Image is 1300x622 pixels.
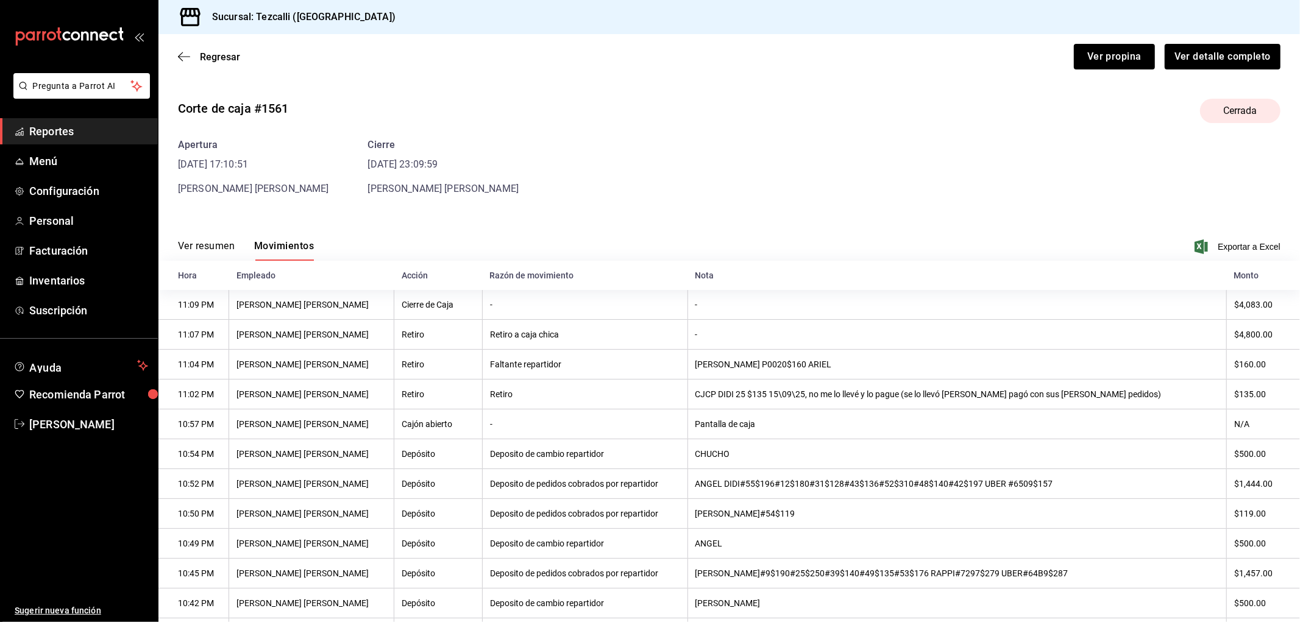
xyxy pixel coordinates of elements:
[13,73,150,99] button: Pregunta a Parrot AI
[368,157,519,172] time: [DATE] 23:09:59
[178,99,289,118] div: Corte de caja #1561
[29,213,148,229] span: Personal
[368,183,519,194] span: [PERSON_NAME] [PERSON_NAME]
[368,138,519,152] div: Cierre
[229,469,394,499] th: [PERSON_NAME] [PERSON_NAME]
[687,409,1226,439] th: Pantalla de caja
[229,290,394,320] th: [PERSON_NAME] [PERSON_NAME]
[1227,499,1300,529] th: $119.00
[1216,104,1265,118] span: Cerrada
[33,80,131,93] span: Pregunta a Parrot AI
[394,439,482,469] th: Depósito
[1227,350,1300,380] th: $160.00
[482,261,687,290] th: Razón de movimiento
[29,183,148,199] span: Configuración
[482,320,687,350] th: Retiro a caja chica
[178,51,240,63] button: Regresar
[1227,261,1300,290] th: Monto
[1227,559,1300,588] th: $1,457.00
[229,529,394,559] th: [PERSON_NAME] [PERSON_NAME]
[1197,239,1280,254] button: Exportar a Excel
[1227,529,1300,559] th: $500.00
[202,10,396,24] h3: Sucursal: Tezcalli ([GEOGRAPHIC_DATA])
[29,302,148,319] span: Suscripción
[482,588,687,618] th: Deposito de cambio repartidor
[687,290,1226,320] th: -
[229,380,394,409] th: [PERSON_NAME] [PERSON_NAME]
[158,261,229,290] th: Hora
[178,138,329,152] div: Apertura
[178,240,235,261] button: Ver resumen
[482,290,687,320] th: -
[687,439,1226,469] th: CHUCHO
[29,153,148,169] span: Menú
[29,416,148,433] span: [PERSON_NAME]
[687,499,1226,529] th: [PERSON_NAME]#54$119
[254,240,314,261] button: Movimientos
[29,358,132,373] span: Ayuda
[158,409,229,439] th: 10:57 PM
[687,588,1226,618] th: [PERSON_NAME]
[229,499,394,529] th: [PERSON_NAME] [PERSON_NAME]
[158,529,229,559] th: 10:49 PM
[1227,380,1300,409] th: $135.00
[1227,469,1300,499] th: $1,444.00
[1227,409,1300,439] th: N/A
[15,604,148,617] span: Sugerir nueva función
[1227,320,1300,350] th: $4,800.00
[482,409,687,439] th: -
[29,123,148,140] span: Reportes
[158,499,229,529] th: 10:50 PM
[687,320,1226,350] th: -
[29,242,148,259] span: Facturación
[29,272,148,289] span: Inventarios
[482,380,687,409] th: Retiro
[394,469,482,499] th: Depósito
[482,350,687,380] th: Faltante repartidor
[394,588,482,618] th: Depósito
[394,499,482,529] th: Depósito
[1165,44,1280,69] button: Ver detalle completo
[158,320,229,350] th: 11:07 PM
[394,350,482,380] th: Retiro
[229,559,394,588] th: [PERSON_NAME] [PERSON_NAME]
[687,261,1226,290] th: Nota
[178,240,314,261] div: navigation tabs
[394,559,482,588] th: Depósito
[394,261,482,290] th: Acción
[394,320,482,350] th: Retiro
[394,409,482,439] th: Cajón abierto
[229,350,394,380] th: [PERSON_NAME] [PERSON_NAME]
[229,588,394,618] th: [PERSON_NAME] [PERSON_NAME]
[1227,439,1300,469] th: $500.00
[1074,44,1155,69] button: Ver propina
[482,499,687,529] th: Deposito de pedidos cobrados por repartidor
[158,439,229,469] th: 10:54 PM
[229,261,394,290] th: Empleado
[158,469,229,499] th: 10:52 PM
[1227,588,1300,618] th: $500.00
[200,51,240,63] span: Regresar
[394,290,482,320] th: Cierre de Caja
[482,469,687,499] th: Deposito de pedidos cobrados por repartidor
[687,380,1226,409] th: CJCP DIDI 25 $135 15\09\25, no me lo llevé y lo pague (se lo llevó [PERSON_NAME] pagó con sus [PE...
[687,350,1226,380] th: [PERSON_NAME] P0020$160 ARIEL
[687,559,1226,588] th: [PERSON_NAME]#9$190#25$250#39$140#49$135#53$176 RAPPI#7297$279 UBER#64B9$287
[158,350,229,380] th: 11:04 PM
[178,157,329,172] time: [DATE] 17:10:51
[394,380,482,409] th: Retiro
[482,559,687,588] th: Deposito de pedidos cobrados por repartidor
[229,320,394,350] th: [PERSON_NAME] [PERSON_NAME]
[394,529,482,559] th: Depósito
[1227,290,1300,320] th: $4,083.00
[9,88,150,101] a: Pregunta a Parrot AI
[158,290,229,320] th: 11:09 PM
[229,439,394,469] th: [PERSON_NAME] [PERSON_NAME]
[134,32,144,41] button: open_drawer_menu
[178,183,329,194] span: [PERSON_NAME] [PERSON_NAME]
[29,386,148,403] span: Recomienda Parrot
[158,588,229,618] th: 10:42 PM
[687,469,1226,499] th: ANGEL DIDI#55$196#12$180#31$128#43$136#52$310#48$140#42$197 UBER #6509$157
[158,380,229,409] th: 11:02 PM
